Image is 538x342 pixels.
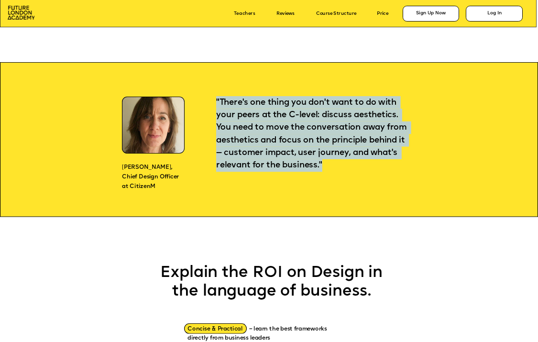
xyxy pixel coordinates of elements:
[122,165,172,171] span: [PERSON_NAME],
[8,6,34,20] img: image-aac980e9-41de-4c2d-a048-f29dd30a0068.png
[316,11,357,16] a: Course Structure
[122,174,180,189] span: Chief Design Officer at CitizenM
[216,99,409,170] span: "There's one thing you don't want to do with your peers at the C-level: discuss aesthetics. You n...
[234,11,255,16] a: Teachers
[187,326,328,342] span: Concise & Practical – learn the best frameworks directly from business leaders
[155,264,388,301] p: Explain the ROI on Design in the language of business.
[276,11,294,16] a: Reviews
[377,11,388,16] a: Price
